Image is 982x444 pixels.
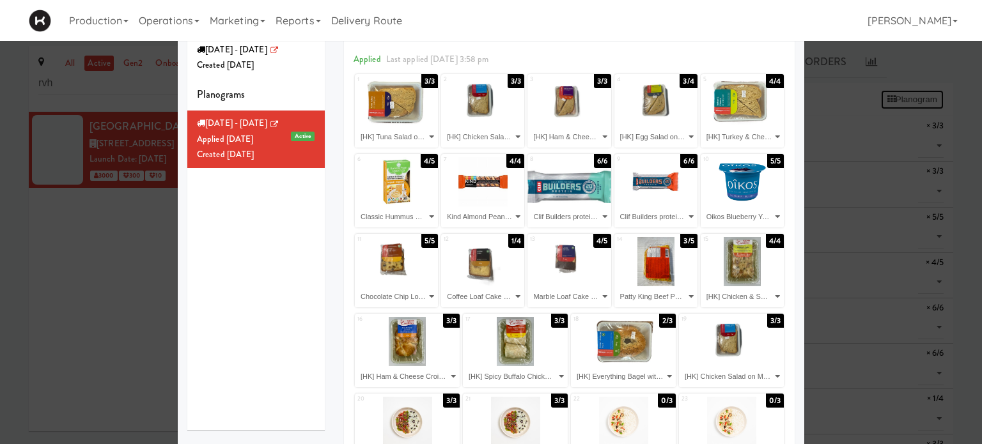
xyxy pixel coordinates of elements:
[767,314,784,328] div: 3/3
[506,154,524,168] div: 4/4
[357,394,407,404] div: 20
[197,116,315,132] div: [DATE] - [DATE]
[291,132,315,141] span: Active
[29,10,51,32] img: Micromart
[659,314,676,328] div: 2/3
[508,74,524,88] div: 3/3
[421,154,438,168] div: 4/5
[530,154,569,165] div: 8
[444,74,483,85] div: 2
[551,314,568,328] div: 3/3
[573,394,623,404] div: 22
[658,394,676,408] div: 0/3
[386,53,489,65] span: Last applied [DATE] 3:58 pm
[465,394,515,404] div: 21
[357,154,396,165] div: 6
[766,234,784,248] div: 4/4
[197,132,315,148] div: Applied [DATE]
[594,154,611,168] div: 6/6
[357,234,396,245] div: 11
[197,57,315,73] div: Created [DATE]
[530,74,569,85] div: 3
[421,74,438,88] div: 3/3
[444,154,483,165] div: 7
[703,74,742,85] div: 5
[766,394,784,408] div: 0/3
[617,234,656,245] div: 14
[465,314,515,325] div: 17
[187,37,325,79] li: [DATE] - [DATE]Created [DATE]
[703,154,742,165] div: 10
[357,74,396,85] div: 1
[680,154,697,168] div: 6/6
[593,234,611,248] div: 4/5
[354,53,381,65] span: Applied
[444,234,483,245] div: 12
[197,147,315,163] div: Created [DATE]
[443,394,460,408] div: 3/3
[530,234,569,245] div: 13
[682,314,731,325] div: 19
[421,234,438,248] div: 5/5
[682,394,731,404] div: 23
[680,74,697,88] div: 3/4
[703,234,742,245] div: 15
[443,314,460,328] div: 3/3
[617,74,656,85] div: 4
[187,111,325,168] li: [DATE] - [DATE]ActiveApplied [DATE]Created [DATE]
[357,314,407,325] div: 16
[594,74,611,88] div: 3/3
[573,314,623,325] div: 18
[617,154,656,165] div: 9
[766,74,784,88] div: 4/4
[680,234,697,248] div: 3/5
[508,234,524,248] div: 1/4
[767,154,784,168] div: 5/5
[551,394,568,408] div: 3/3
[197,87,245,102] span: Planograms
